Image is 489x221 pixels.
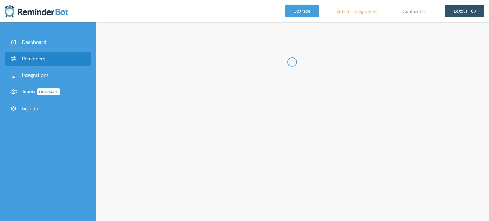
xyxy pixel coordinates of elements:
a: Upgrade [285,5,319,17]
a: Account [5,101,91,115]
a: TeamsUpgrade [5,85,91,99]
a: Dashboard [5,35,91,49]
img: Reminder Bot [5,5,68,17]
span: Integrations [22,72,49,78]
a: Vote for Integrations [328,5,385,17]
a: Contact Us [395,5,433,17]
a: Reminders [5,52,91,66]
span: Dashboard [22,39,46,45]
span: Reminders [22,55,45,61]
span: Account [22,105,40,111]
a: Logout [445,5,485,17]
span: Upgrade [37,88,60,95]
a: Integrations [5,68,91,82]
span: Teams [22,88,60,94]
